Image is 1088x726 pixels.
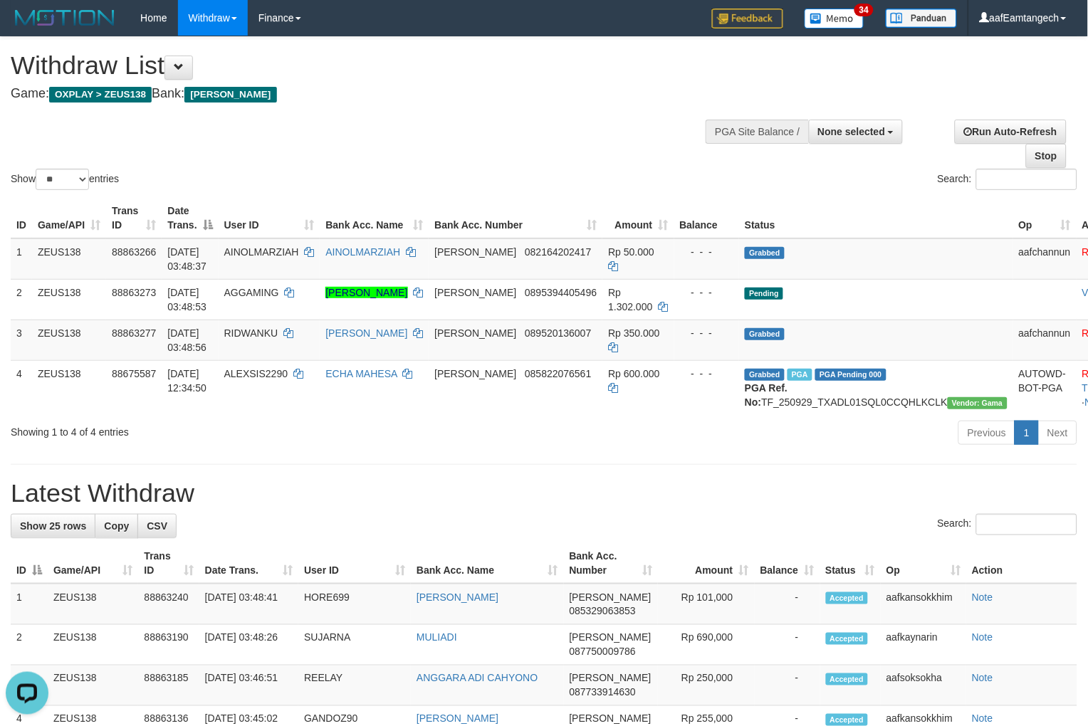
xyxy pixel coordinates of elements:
td: 88863240 [138,584,199,625]
td: [DATE] 03:46:51 [199,665,299,706]
th: Balance [674,198,740,238]
a: Run Auto-Refresh [955,120,1067,144]
span: [PERSON_NAME] [570,673,652,684]
td: 3 [11,320,32,360]
span: CSV [147,520,167,532]
td: HORE699 [298,584,411,625]
span: [PERSON_NAME] [570,632,652,643]
a: 1 [1015,421,1039,445]
h1: Withdraw List [11,51,711,80]
td: 3 [11,665,48,706]
td: TF_250929_TXADL01SQL0CCQHLKCLK [739,360,1013,415]
span: [PERSON_NAME] [570,713,652,725]
span: Accepted [826,714,869,726]
img: panduan.png [886,9,957,28]
td: aafchannun [1013,238,1077,280]
td: ZEUS138 [32,360,106,415]
td: Rp 101,000 [658,584,754,625]
span: Copy 0895394405496 to clipboard [525,287,597,298]
a: [PERSON_NAME] [325,287,407,298]
select: Showentries [36,169,89,190]
label: Search: [938,169,1077,190]
td: ZEUS138 [48,665,138,706]
span: [DATE] 03:48:56 [167,327,206,353]
th: User ID: activate to sort column ascending [298,543,411,584]
div: - - - [680,285,734,300]
a: Note [972,713,993,725]
span: [DATE] 03:48:37 [167,246,206,272]
td: 2 [11,625,48,665]
td: 1 [11,238,32,280]
span: Accepted [826,673,869,685]
span: Show 25 rows [20,520,86,532]
td: Rp 250,000 [658,665,754,706]
td: [DATE] 03:48:26 [199,625,299,665]
span: ALEXSIS2290 [224,368,288,379]
th: Amount: activate to sort column ascending [602,198,674,238]
input: Search: [976,169,1077,190]
span: Copy 087733914630 to clipboard [570,687,636,698]
td: ZEUS138 [32,279,106,320]
a: Next [1038,421,1077,445]
span: AINOLMARZIAH [224,246,299,258]
span: AGGAMING [224,287,279,298]
label: Search: [938,514,1077,535]
span: [PERSON_NAME] [434,287,516,298]
td: ZEUS138 [48,584,138,625]
input: Search: [976,514,1077,535]
span: [PERSON_NAME] [434,368,516,379]
span: Copy 085329063853 to clipboard [570,606,636,617]
th: Bank Acc. Name: activate to sort column ascending [411,543,563,584]
td: 4 [11,360,32,415]
span: Pending [745,288,783,300]
td: ZEUS138 [32,238,106,280]
td: aafsoksokha [881,665,966,706]
span: [PERSON_NAME] [434,327,516,339]
h1: Latest Withdraw [11,479,1077,507]
td: - [755,584,820,625]
th: Action [966,543,1077,584]
td: ZEUS138 [48,625,138,665]
th: Op: activate to sort column ascending [881,543,966,584]
span: None selected [818,126,886,137]
td: 88863185 [138,665,199,706]
td: - [755,665,820,706]
td: ZEUS138 [32,320,106,360]
td: aafchannun [1013,320,1077,360]
td: - [755,625,820,665]
span: Marked by aafpengsreynich [788,369,812,381]
a: Note [972,673,993,684]
a: Note [972,632,993,643]
th: Balance: activate to sort column ascending [755,543,820,584]
a: [PERSON_NAME] [325,327,407,339]
span: Grabbed [745,247,785,259]
a: ECHA MAHESA [325,368,397,379]
button: Open LiveChat chat widget [6,6,48,48]
td: 1 [11,584,48,625]
th: User ID: activate to sort column ascending [219,198,320,238]
span: [DATE] 12:34:50 [167,368,206,394]
span: 88675587 [112,368,156,379]
span: Copy 089520136007 to clipboard [525,327,591,339]
span: Rp 1.302.000 [608,287,652,312]
a: Previous [958,421,1015,445]
span: [PERSON_NAME] [434,246,516,258]
td: aafkaynarin [881,625,966,665]
span: Grabbed [745,369,785,381]
th: Amount: activate to sort column ascending [658,543,754,584]
span: Vendor URL: https://trx31.1velocity.biz [948,397,1008,409]
a: CSV [137,514,177,538]
span: Grabbed [745,328,785,340]
a: Show 25 rows [11,514,95,538]
th: Status [739,198,1013,238]
td: AUTOWD-BOT-PGA [1013,360,1077,415]
span: [PERSON_NAME] [570,591,652,603]
span: Accepted [826,592,869,604]
span: Rp 350.000 [608,327,659,339]
th: Status: activate to sort column ascending [820,543,881,584]
span: PGA Pending [815,369,886,381]
th: Bank Acc. Name: activate to sort column ascending [320,198,429,238]
th: Bank Acc. Number: activate to sort column ascending [564,543,659,584]
a: MULIADI [417,632,457,643]
th: ID: activate to sort column descending [11,543,48,584]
